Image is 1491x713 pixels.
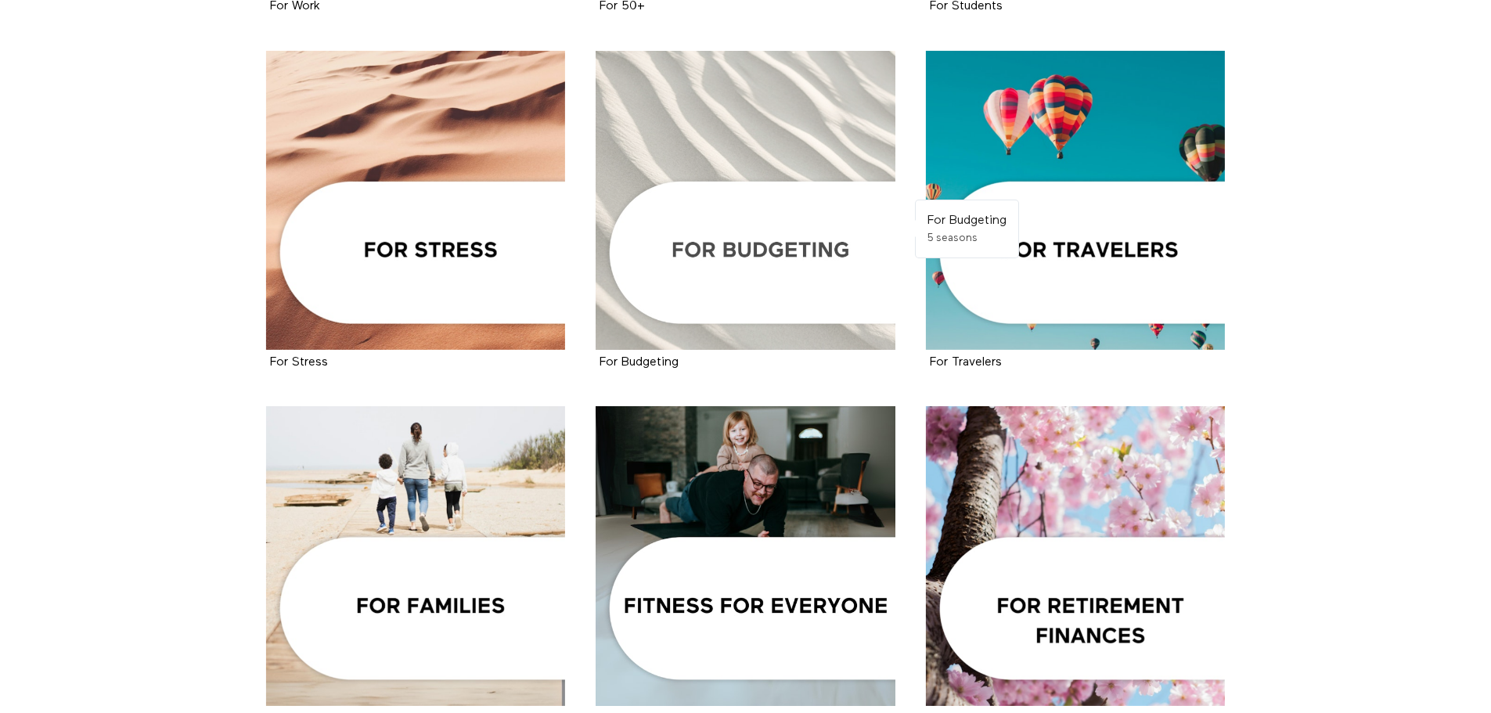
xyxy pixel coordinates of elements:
a: For Retirement Finances [926,406,1226,706]
a: For Budgeting [600,356,679,368]
a: For Stress [270,356,328,368]
span: 5 seasons [927,232,978,243]
strong: For Stress [270,356,328,369]
strong: For Travelers [930,356,1002,369]
a: For Travelers [930,356,1002,368]
a: For Travelers [926,51,1226,351]
a: For Stress [266,51,566,351]
a: For Budgeting [596,51,895,351]
strong: For Budgeting [600,356,679,369]
a: For Families [266,406,566,706]
strong: For Budgeting [927,214,1007,227]
a: Fitness For Everyone [596,406,895,706]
